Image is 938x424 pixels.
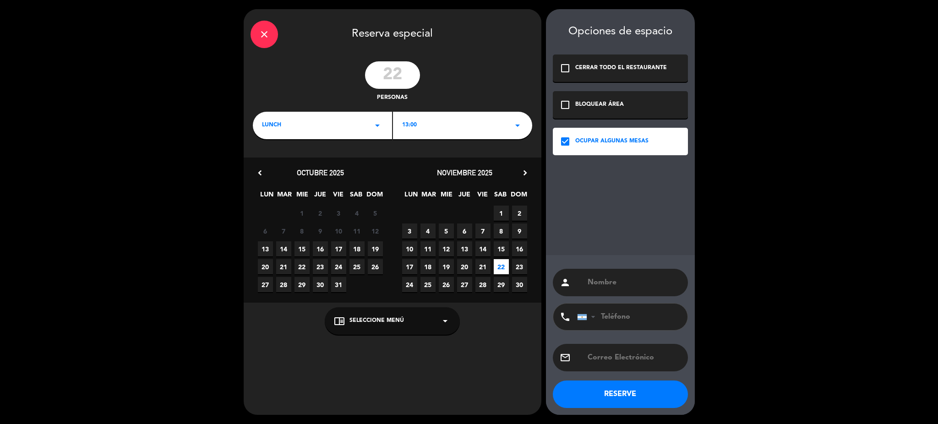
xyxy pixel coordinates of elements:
[331,206,346,221] span: 3
[368,206,383,221] span: 5
[402,259,417,274] span: 17
[295,189,310,204] span: MIE
[457,259,472,274] span: 20
[276,241,291,256] span: 14
[313,223,328,239] span: 9
[349,241,365,256] span: 18
[368,223,383,239] span: 12
[494,277,509,292] span: 29
[577,304,678,330] input: Teléfono
[331,223,346,239] span: 10
[457,241,472,256] span: 13
[402,121,417,130] span: 13:00
[575,137,649,146] div: OCUPAR ALGUNAS MESAS
[331,277,346,292] span: 31
[575,100,624,109] div: BLOQUEAR ÁREA
[587,351,681,364] input: Correo Electrónico
[365,61,420,89] input: 0
[258,277,273,292] span: 27
[457,223,472,239] span: 6
[368,259,383,274] span: 26
[578,304,599,330] div: Argentina: +54
[421,189,436,204] span: MAR
[420,259,436,274] span: 18
[475,259,491,274] span: 21
[404,189,419,204] span: LUN
[575,64,667,73] div: CERRAR TODO EL RESTAURANTE
[294,259,310,274] span: 22
[457,189,472,204] span: JUE
[420,223,436,239] span: 4
[560,99,571,110] i: check_box_outline_blank
[560,63,571,74] i: check_box_outline_blank
[313,241,328,256] span: 16
[276,223,291,239] span: 7
[512,120,523,131] i: arrow_drop_down
[313,189,328,204] span: JUE
[277,189,292,204] span: MAR
[349,259,365,274] span: 25
[255,168,265,178] i: chevron_left
[560,352,571,363] i: email
[437,168,492,177] span: noviembre 2025
[366,189,382,204] span: DOM
[331,241,346,256] span: 17
[439,241,454,256] span: 12
[331,259,346,274] span: 24
[439,189,454,204] span: MIE
[494,259,509,274] span: 22
[276,277,291,292] span: 28
[494,223,509,239] span: 8
[259,29,270,40] i: close
[377,93,408,103] span: personas
[402,241,417,256] span: 10
[349,223,365,239] span: 11
[475,277,491,292] span: 28
[512,223,527,239] span: 9
[402,223,417,239] span: 3
[493,189,508,204] span: SAB
[313,277,328,292] span: 30
[368,241,383,256] span: 19
[475,189,490,204] span: VIE
[349,316,404,326] span: Seleccione Menú
[439,259,454,274] span: 19
[512,277,527,292] span: 30
[512,241,527,256] span: 16
[297,168,344,177] span: octubre 2025
[587,276,681,289] input: Nombre
[258,259,273,274] span: 20
[334,315,345,326] i: chrome_reader_mode
[262,121,281,130] span: LUNCH
[420,241,436,256] span: 11
[560,277,571,288] i: person
[294,206,310,221] span: 1
[259,189,274,204] span: LUN
[457,277,472,292] span: 27
[440,315,451,326] i: arrow_drop_down
[294,223,310,239] span: 8
[402,277,417,292] span: 24
[494,206,509,221] span: 1
[560,136,571,147] i: check_box
[420,277,436,292] span: 25
[475,223,491,239] span: 7
[349,206,365,221] span: 4
[475,241,491,256] span: 14
[511,189,526,204] span: DOM
[553,381,688,408] button: RESERVE
[512,206,527,221] span: 2
[258,223,273,239] span: 6
[258,241,273,256] span: 13
[294,241,310,256] span: 15
[349,189,364,204] span: SAB
[520,168,530,178] i: chevron_right
[313,259,328,274] span: 23
[553,25,688,38] div: Opciones de espacio
[372,120,383,131] i: arrow_drop_down
[294,277,310,292] span: 29
[244,9,541,57] div: Reserva especial
[439,277,454,292] span: 26
[512,259,527,274] span: 23
[560,311,571,322] i: phone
